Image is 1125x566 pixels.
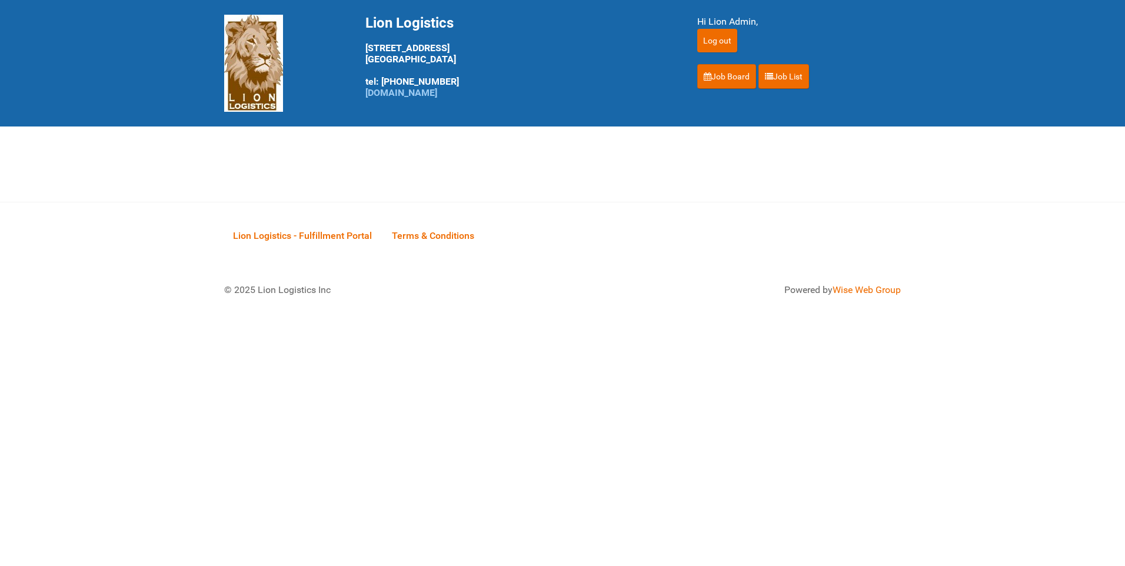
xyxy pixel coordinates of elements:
[758,64,809,89] a: Job List
[365,15,454,31] span: Lion Logistics
[383,217,483,254] a: Terms & Conditions
[697,64,756,89] a: Job Board
[392,230,474,241] span: Terms & Conditions
[224,57,283,68] a: Lion Logistics
[697,15,901,29] div: Hi Lion Admin,
[224,15,283,112] img: Lion Logistics
[577,283,901,297] div: Powered by
[833,284,901,295] a: Wise Web Group
[365,15,668,98] div: [STREET_ADDRESS] [GEOGRAPHIC_DATA] tel: [PHONE_NUMBER]
[697,29,737,52] input: Log out
[215,274,557,306] div: © 2025 Lion Logistics Inc
[233,230,372,241] span: Lion Logistics - Fulfillment Portal
[365,87,437,98] a: [DOMAIN_NAME]
[224,217,381,254] a: Lion Logistics - Fulfillment Portal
